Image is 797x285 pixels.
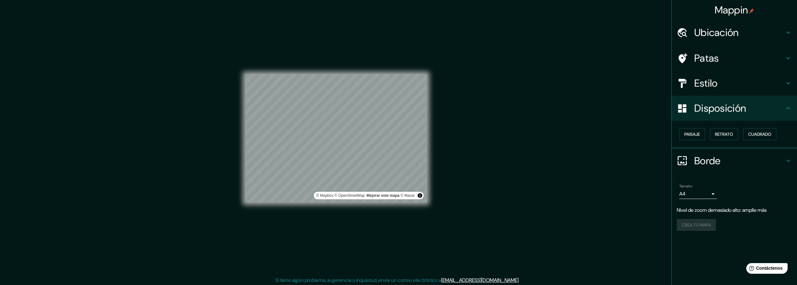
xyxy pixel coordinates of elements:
[715,3,748,17] font: Mappin
[684,131,700,137] font: Paisaje
[694,102,746,115] font: Disposición
[520,277,520,283] font: .
[334,193,365,198] font: © OpenStreetMap
[749,8,754,13] img: pin-icon.png
[679,189,717,199] div: A4
[245,74,427,202] canvas: Mapa
[672,20,797,45] div: Ubicación
[715,131,733,137] font: Retrato
[743,128,776,140] button: Cuadrado
[741,261,790,278] iframe: Lanzador de widgets de ayuda
[441,277,519,283] a: [EMAIL_ADDRESS][DOMAIN_NAME]
[748,131,771,137] font: Cuadrado
[416,192,424,199] button: Activar o desactivar atribución
[401,193,415,198] a: Maxar
[672,96,797,121] div: Disposición
[694,26,739,39] font: Ubicación
[679,191,686,197] font: A4
[672,148,797,173] div: Borde
[694,52,719,65] font: Patas
[334,193,365,198] a: Mapa de OpenStreet
[679,128,705,140] button: Paisaje
[694,154,721,167] font: Borde
[366,193,399,198] a: Map feedback
[275,277,441,283] font: Si tiene algún problema, sugerencia o inquietud, envíe un correo electrónico a
[710,128,738,140] button: Retrato
[401,193,415,198] font: © Maxar
[672,71,797,96] div: Estilo
[694,77,718,90] font: Estilo
[677,207,767,213] font: Nivel de zoom demasiado alto: amplíe más
[316,193,334,198] font: © Mapbox
[679,184,692,189] font: Tamaño
[520,277,522,283] font: .
[519,277,520,283] font: .
[316,193,334,198] a: Mapbox
[366,193,399,198] font: Mejorar este mapa
[672,46,797,71] div: Patas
